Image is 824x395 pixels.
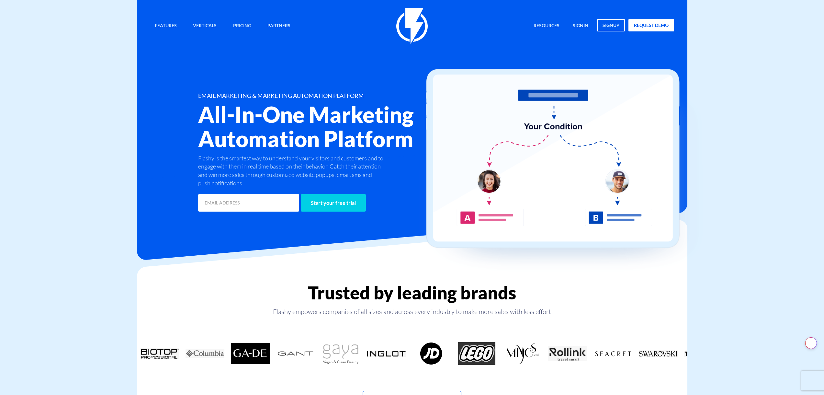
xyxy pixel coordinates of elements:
[273,342,318,365] div: 5 / 18
[188,19,221,33] a: Verticals
[590,342,636,365] div: 12 / 18
[301,194,366,212] input: Start your free trial
[150,19,182,33] a: Features
[364,342,409,365] div: 7 / 18
[500,342,545,365] div: 10 / 18
[409,342,454,365] div: 8 / 18
[628,19,674,31] a: request demo
[545,342,590,365] div: 11 / 18
[228,342,273,365] div: 4 / 18
[529,19,564,33] a: Resources
[681,342,726,365] div: 14 / 18
[198,93,451,99] h1: EMAIL MARKETING & MARKETING AUTOMATION PLATFORM
[198,194,299,212] input: EMAIL ADDRESS
[568,19,593,33] a: signin
[263,19,295,33] a: Partners
[454,342,500,365] div: 9 / 18
[182,342,228,365] div: 3 / 18
[198,102,451,151] h2: All-In-One Marketing Automation Platform
[198,154,385,188] p: Flashy is the smartest way to understand your visitors and customers and to engage with them in r...
[137,307,687,316] p: Flashy empowers companies of all sizes and across every industry to make more sales with less effort
[137,283,687,303] h2: Trusted by leading brands
[137,342,182,365] div: 2 / 18
[636,342,681,365] div: 13 / 18
[228,19,256,33] a: Pricing
[318,342,364,365] div: 6 / 18
[597,19,625,31] a: signup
